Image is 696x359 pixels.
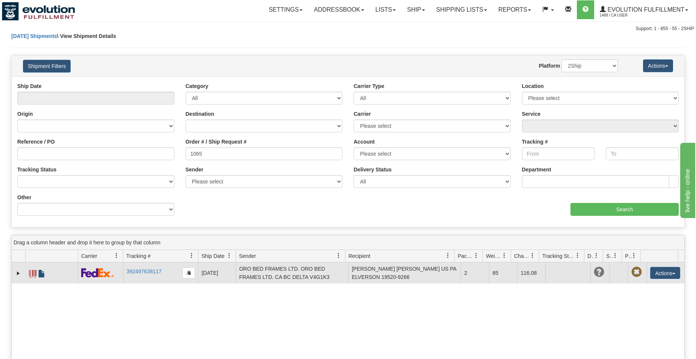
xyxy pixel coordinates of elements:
label: Order # / Ship Request # [186,138,247,145]
span: Weight [486,252,502,260]
a: Carrier filter column settings [110,249,123,262]
label: Service [522,110,541,118]
label: Destination [186,110,214,118]
span: Charge [514,252,530,260]
label: Other [17,194,31,201]
a: Shipment Issues filter column settings [609,249,622,262]
a: Packages filter column settings [470,249,483,262]
span: \ View Shipment Details [57,33,116,39]
label: Origin [17,110,33,118]
span: 1488 / CA User [600,12,656,19]
input: To [606,147,679,160]
a: Tracking # filter column settings [185,249,198,262]
label: Carrier Type [354,82,384,90]
td: 85 [489,262,517,283]
input: From [522,147,595,160]
a: 392497638117 [126,268,161,274]
span: Shipment Issues [606,252,613,260]
a: [DATE] Shipments [11,33,57,39]
label: Reference / PO [17,138,55,145]
a: Label [29,267,36,279]
span: Pickup Status [625,252,631,260]
label: Ship Date [17,82,42,90]
span: Evolution Fulfillment [606,6,684,13]
button: Shipment Filters [23,60,71,73]
label: Platform [539,62,560,70]
td: ORO BED FRAMES LTD. ORO BED FRAMES LTD. CA BC DELTA V4G1K3 [236,262,348,283]
span: Tracking Status [542,252,575,260]
a: Shipping lists [431,0,493,19]
label: Delivery Status [354,166,392,173]
td: [DATE] [198,262,236,283]
input: Search [570,203,679,216]
label: Tracking Status [17,166,56,173]
span: Recipient [348,252,370,260]
button: Copy to clipboard [182,267,195,279]
a: Reports [493,0,537,19]
label: Sender [186,166,203,173]
iframe: chat widget [679,141,695,218]
span: Unknown [594,267,604,277]
a: Delivery Status filter column settings [590,249,603,262]
span: Delivery Status [587,252,594,260]
td: 116.08 [517,262,545,283]
label: Location [522,82,544,90]
span: Pickup Not Assigned [631,267,642,277]
a: Ship [401,0,430,19]
a: Charge filter column settings [526,249,539,262]
label: Category [186,82,209,90]
img: 2 - FedEx Express® [81,268,114,277]
div: grid grouping header [12,235,684,250]
a: Expand [15,270,22,277]
label: Carrier [354,110,371,118]
a: Sender filter column settings [332,249,345,262]
span: Carrier [81,252,97,260]
a: Commercial Invoice [38,267,45,279]
a: Ship Date filter column settings [223,249,236,262]
a: Recipient filter column settings [442,249,454,262]
a: Pickup Status filter column settings [628,249,640,262]
a: Tracking Status filter column settings [571,249,584,262]
span: Packages [458,252,474,260]
span: Sender [239,252,256,260]
label: Account [354,138,375,145]
a: Settings [263,0,308,19]
label: Department [522,166,551,173]
a: Weight filter column settings [498,249,511,262]
div: live help - online [6,5,70,14]
div: Support: 1 - 855 - 55 - 2SHIP [2,26,694,32]
button: Actions [650,267,680,279]
img: logo1488.jpg [2,2,75,21]
a: Evolution Fulfillment 1488 / CA User [594,0,694,19]
a: Lists [370,0,401,19]
td: [PERSON_NAME] [PERSON_NAME] US PA ELVERSON 19520-9266 [348,262,461,283]
button: Actions [643,59,673,72]
td: 2 [461,262,489,283]
label: Tracking # [522,138,548,145]
a: Addressbook [308,0,370,19]
span: Ship Date [201,252,224,260]
span: Tracking # [126,252,151,260]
